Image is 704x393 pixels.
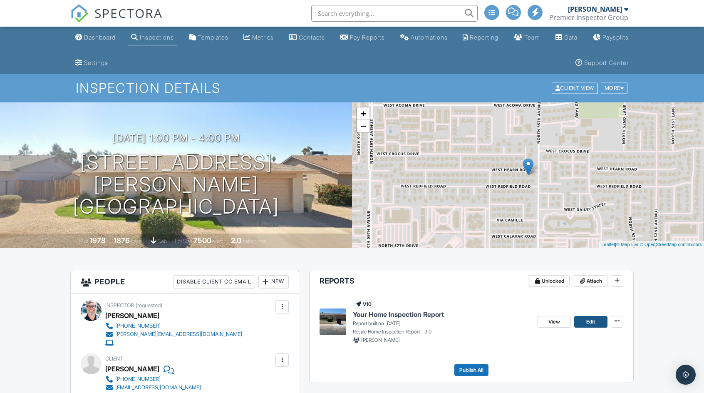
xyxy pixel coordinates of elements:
div: 1876 [114,236,130,245]
span: Lot Size [175,238,192,244]
div: Reporting [470,34,498,41]
div: Settings [84,59,108,66]
h3: People [71,270,299,294]
a: Client View [551,85,600,91]
a: SPECTORA [70,11,163,29]
div: New [258,275,289,289]
a: © MapTiler [616,242,639,247]
h1: Inspection Details [76,81,628,95]
a: [PHONE_NUMBER] [105,375,201,383]
a: Automations (Advanced) [397,30,451,45]
a: Contacts [286,30,328,45]
span: sq. ft. [131,238,143,244]
a: Settings [72,55,112,71]
span: sq.ft. [213,238,223,244]
div: Dashboard [84,34,116,41]
a: [PHONE_NUMBER] [105,322,242,330]
a: Data [552,30,581,45]
a: Reporting [459,30,502,45]
h3: [DATE] 1:00 pm - 4:00 pm [112,132,240,144]
div: [PERSON_NAME][EMAIL_ADDRESS][DOMAIN_NAME] [115,331,242,338]
div: Inspections [140,34,174,41]
div: Paysplits [602,34,629,41]
input: Search everything... [311,5,478,22]
div: Team [524,34,540,41]
div: Data [564,34,578,41]
span: SPECTORA [94,4,163,22]
span: Built [79,238,88,244]
span: slab [158,238,167,244]
div: Premier Inspector Group [549,13,628,22]
div: [PERSON_NAME] [105,309,159,322]
a: Zoom out [357,120,369,132]
div: Contacts [299,34,325,41]
a: Leaflet [601,242,615,247]
div: [EMAIL_ADDRESS][DOMAIN_NAME] [115,384,201,391]
a: © OpenStreetMap contributors [640,242,702,247]
span: bathrooms [243,238,266,244]
div: [PHONE_NUMBER] [115,376,161,383]
div: 1978 [89,236,106,245]
div: Support Center [584,59,629,66]
a: [PERSON_NAME][EMAIL_ADDRESS][DOMAIN_NAME] [105,330,242,338]
a: Paysplits [590,30,632,45]
a: Templates [186,30,232,45]
div: Automations [411,34,448,41]
div: [PERSON_NAME] [105,363,159,375]
div: 7500 [193,236,211,245]
div: Client View [552,83,598,94]
a: Zoom in [357,107,369,120]
div: 2.0 [231,236,241,245]
div: Disable Client CC Email [173,275,255,289]
a: Metrics [240,30,277,45]
span: Client [105,356,123,362]
div: Pay Reports [350,34,385,41]
div: | [599,241,704,248]
a: Support Center [572,55,632,71]
div: Templates [198,34,228,41]
a: Team [511,30,543,45]
div: [PERSON_NAME] [568,5,622,13]
span: Inspector [105,302,134,308]
div: Metrics [252,34,274,41]
div: More [601,83,628,94]
a: Inspections [128,30,177,45]
a: [EMAIL_ADDRESS][DOMAIN_NAME] [105,383,201,392]
div: [PHONE_NUMBER] [115,323,161,329]
div: Open Intercom Messenger [676,365,696,385]
img: The Best Home Inspection Software - Spectora [70,4,89,22]
a: Dashboard [72,30,119,45]
span: (requested) [136,302,162,308]
h1: [STREET_ADDRESS][PERSON_NAME] [GEOGRAPHIC_DATA] [13,152,339,217]
a: Pay Reports [337,30,388,45]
